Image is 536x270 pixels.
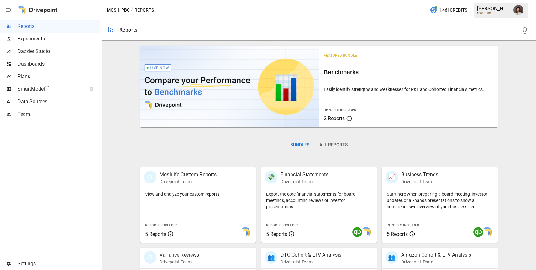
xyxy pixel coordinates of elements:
[386,171,398,183] div: 📈
[401,251,471,259] p: Amazon Cohort & LTV Analysis
[18,98,100,105] span: Data Sources
[324,108,356,112] span: Reports Included
[107,6,130,14] button: MOSH, PBC
[18,60,100,68] span: Dashboards
[45,84,49,92] span: ™
[18,48,100,55] span: Dazzler Studio
[160,178,217,185] p: Drivepoint Team
[140,46,319,127] img: video thumbnail
[145,223,177,227] span: Reports Included
[266,223,298,227] span: Reports Included
[240,227,250,237] img: smart model
[160,259,199,265] p: Drivepoint Team
[281,171,328,178] p: Financial Statements
[144,171,156,183] div: 🗓
[352,227,362,237] img: quickbooks
[513,5,523,15] img: Franziska Ibscher
[160,171,217,178] p: Moshlife Custom Reports
[477,6,510,12] div: [PERSON_NAME]
[401,178,438,185] p: Drivepoint Team
[324,53,357,58] span: Featured Bundle
[266,231,287,237] span: 5 Reports
[482,227,492,237] img: smart model
[324,115,345,121] span: 2 Reports
[510,1,527,19] button: Franziska Ibscher
[439,6,467,14] span: 1,461 Credits
[145,231,166,237] span: 5 Reports
[386,251,398,264] div: 👥
[18,110,100,118] span: Team
[324,67,492,77] h6: Benchmarks
[281,251,342,259] p: DTC Cohort & LTV Analysis
[18,35,100,43] span: Experiments
[145,191,251,197] p: View and analyze your custom reports.
[265,251,277,264] div: 👥
[314,137,353,152] button: All Reports
[266,191,372,210] p: Export the core financial statements for board meetings, accounting reviews or investor presentat...
[281,178,328,185] p: Drivepoint Team
[427,4,470,16] button: 1,461Credits
[477,12,510,14] div: MOSH, PBC
[324,86,492,93] p: Easily identify strengths and weaknesses for P&L and Cohorted Financials metrics.
[285,137,314,152] button: Bundles
[401,171,438,178] p: Business Trends
[387,191,493,210] p: Start here when preparing a board meeting, investor updates or all-hands presentations to show a ...
[18,23,100,30] span: Reports
[144,251,156,264] div: 🗓
[361,227,371,237] img: smart model
[265,171,277,183] div: 💸
[160,251,199,259] p: Variance Reviews
[281,259,342,265] p: Drivepoint Team
[131,6,133,14] div: /
[18,85,83,93] span: SmartModel
[18,73,100,80] span: Plans
[387,231,408,237] span: 5 Reports
[473,227,483,237] img: quickbooks
[387,223,419,227] span: Reports Included
[401,259,471,265] p: Drivepoint Team
[18,260,100,267] span: Settings
[119,27,137,33] div: Reports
